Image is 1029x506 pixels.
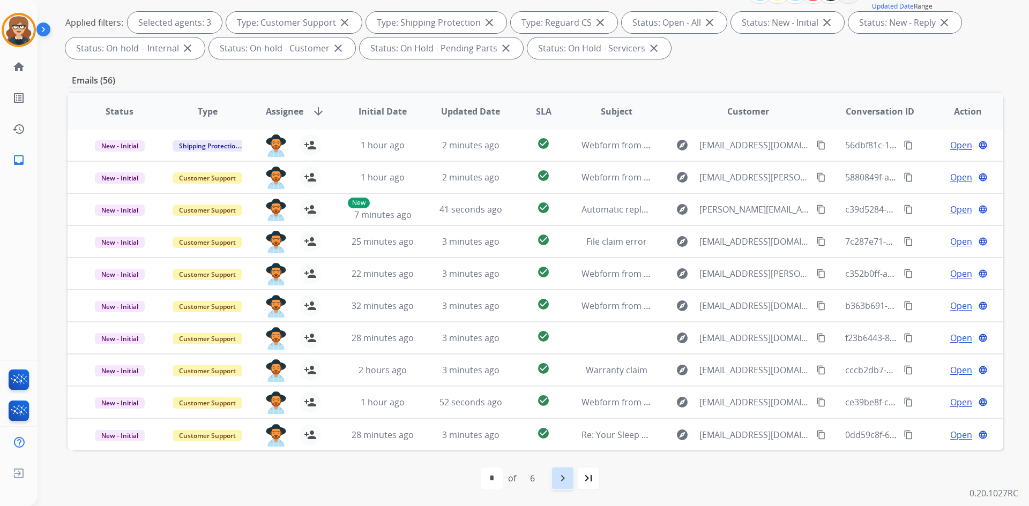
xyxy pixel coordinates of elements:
span: 41 seconds ago [439,203,502,215]
div: 6 [521,467,543,489]
span: 3 minutes ago [442,364,499,376]
span: Type [198,105,218,118]
span: Open [950,267,972,280]
div: Selected agents: 3 [128,12,222,33]
mat-icon: arrow_downward [312,105,325,118]
span: Open [950,428,972,441]
mat-icon: explore [676,364,689,376]
mat-icon: close [821,16,833,29]
img: agent-avatar [265,231,287,253]
mat-icon: inbox [12,154,25,167]
img: agent-avatar [265,167,287,189]
mat-icon: home [12,61,25,73]
mat-icon: explore [676,171,689,184]
span: 0dd59c8f-6021-4b1a-8436-d55382ba421e [845,429,1010,441]
mat-icon: close [703,16,716,29]
img: agent-avatar [265,391,287,414]
span: cccb2db7-9d8c-4d2a-95ef-869d5432cd33 [845,364,1009,376]
mat-icon: check_circle [537,137,550,150]
span: Range [872,2,933,11]
mat-icon: explore [676,428,689,441]
span: New - Initial [95,397,145,409]
span: Webform from [EMAIL_ADDRESS][DOMAIN_NAME] on [DATE] [581,396,824,408]
mat-icon: person_add [304,396,317,409]
span: 3 minutes ago [442,300,499,312]
span: Webform from [EMAIL_ADDRESS][DOMAIN_NAME] on [DATE] [581,300,824,312]
span: [PERSON_NAME][EMAIL_ADDRESS][DOMAIN_NAME] [699,203,810,216]
span: ce39be8f-c1f8-4301-b932-4fbdabe71f02 [845,396,1003,408]
mat-icon: check_circle [537,266,550,278]
mat-icon: content_copy [904,430,913,440]
span: New - Initial [95,269,145,280]
span: Customer Support [173,269,242,280]
mat-icon: content_copy [904,397,913,407]
span: [EMAIL_ADDRESS][DOMAIN_NAME] [699,364,810,376]
mat-icon: person_add [304,267,317,280]
div: Status: On-hold – Internal [65,37,205,59]
mat-icon: close [332,42,345,55]
span: New - Initial [95,237,145,248]
span: Subject [601,105,632,118]
mat-icon: check_circle [537,330,550,343]
mat-icon: person_add [304,139,317,152]
span: [EMAIL_ADDRESS][PERSON_NAME][DOMAIN_NAME] [699,171,810,184]
mat-icon: list_alt [12,92,25,104]
span: 5880849f-a225-4711-8b83-b90b3074c378 [845,171,1009,183]
span: 22 minutes ago [352,268,414,280]
mat-icon: person_add [304,171,317,184]
span: Customer Support [173,430,242,441]
p: Applied filters: [65,16,123,29]
mat-icon: check_circle [537,169,550,182]
span: Customer Support [173,172,242,184]
span: Webform from [EMAIL_ADDRESS][PERSON_NAME][DOMAIN_NAME] on [DATE] [581,268,891,280]
div: Status: On Hold - Servicers [527,37,671,59]
mat-icon: explore [676,203,689,216]
mat-icon: close [483,16,496,29]
span: [EMAIL_ADDRESS][DOMAIN_NAME] [699,331,810,344]
p: 0.20.1027RC [970,487,1018,500]
span: 3 minutes ago [442,236,499,247]
span: Customer Support [173,301,242,312]
mat-icon: navigate_next [556,472,569,485]
mat-icon: last_page [582,472,595,485]
div: Type: Reguard CS [511,12,617,33]
mat-icon: explore [676,235,689,248]
mat-icon: check_circle [537,298,550,311]
span: 2 minutes ago [442,171,499,183]
span: File claim error [586,236,647,247]
mat-icon: language [978,397,988,407]
span: Open [950,331,972,344]
mat-icon: content_copy [816,237,826,246]
mat-icon: content_copy [904,269,913,278]
img: agent-avatar [265,359,287,382]
button: Updated Date [872,2,914,11]
p: Emails (56) [68,74,120,87]
span: 1 hour ago [361,171,405,183]
mat-icon: person_add [304,299,317,312]
span: 2 minutes ago [442,139,499,151]
mat-icon: content_copy [904,172,913,182]
span: [EMAIL_ADDRESS][DOMAIN_NAME] [699,235,810,248]
img: agent-avatar [265,199,287,221]
th: Action [915,93,1003,130]
span: Shipping Protection [173,140,246,152]
mat-icon: content_copy [816,301,826,311]
span: Warranty claim [586,364,647,376]
mat-icon: language [978,333,988,343]
span: 52 seconds ago [439,396,502,408]
img: agent-avatar [265,424,287,447]
span: f23b6443-888b-48c8-9684-6c7804f32853 [845,332,1006,344]
span: New - Initial [95,301,145,312]
span: Updated Date [441,105,500,118]
span: SLA [536,105,551,118]
span: b363b691-8139-4825-bae7-2f2788daf9e7 [845,300,1008,312]
mat-icon: content_copy [904,205,913,214]
span: 7 minutes ago [354,209,412,221]
div: Status: Open - All [622,12,727,33]
span: 25 minutes ago [352,236,414,247]
div: Type: Customer Support [226,12,362,33]
span: [EMAIL_ADDRESS][DOMAIN_NAME] [699,299,810,312]
span: Status [106,105,133,118]
span: Customer Support [173,365,242,376]
mat-icon: content_copy [816,333,826,343]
